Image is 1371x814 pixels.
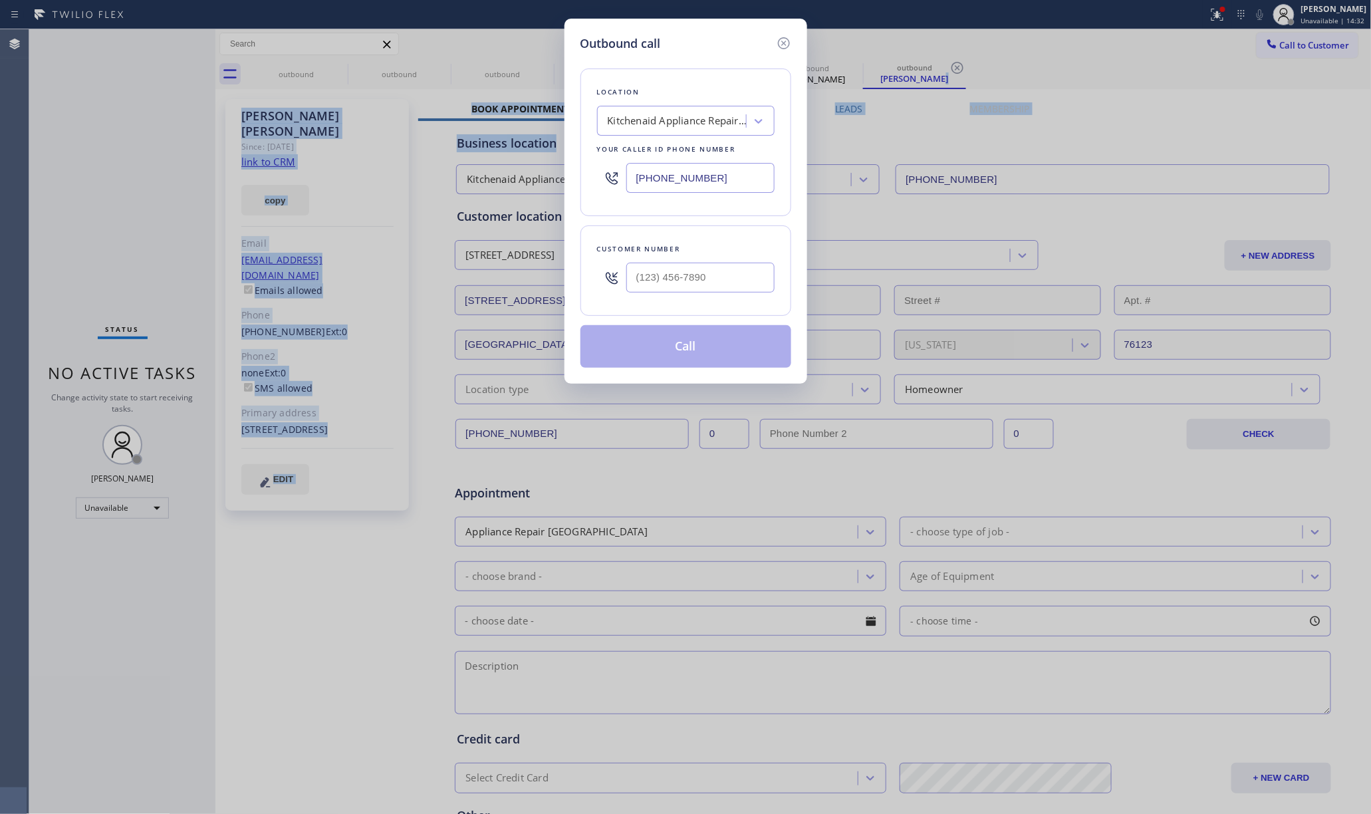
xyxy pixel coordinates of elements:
button: Call [580,325,791,368]
div: Kitchenaid Appliance Repair Professionals [GEOGRAPHIC_DATA] [608,114,747,129]
h5: Outbound call [580,35,661,53]
div: Your caller id phone number [597,142,775,156]
div: Customer number [597,242,775,256]
div: Location [597,85,775,99]
input: (123) 456-7890 [626,163,775,193]
input: (123) 456-7890 [626,263,775,293]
